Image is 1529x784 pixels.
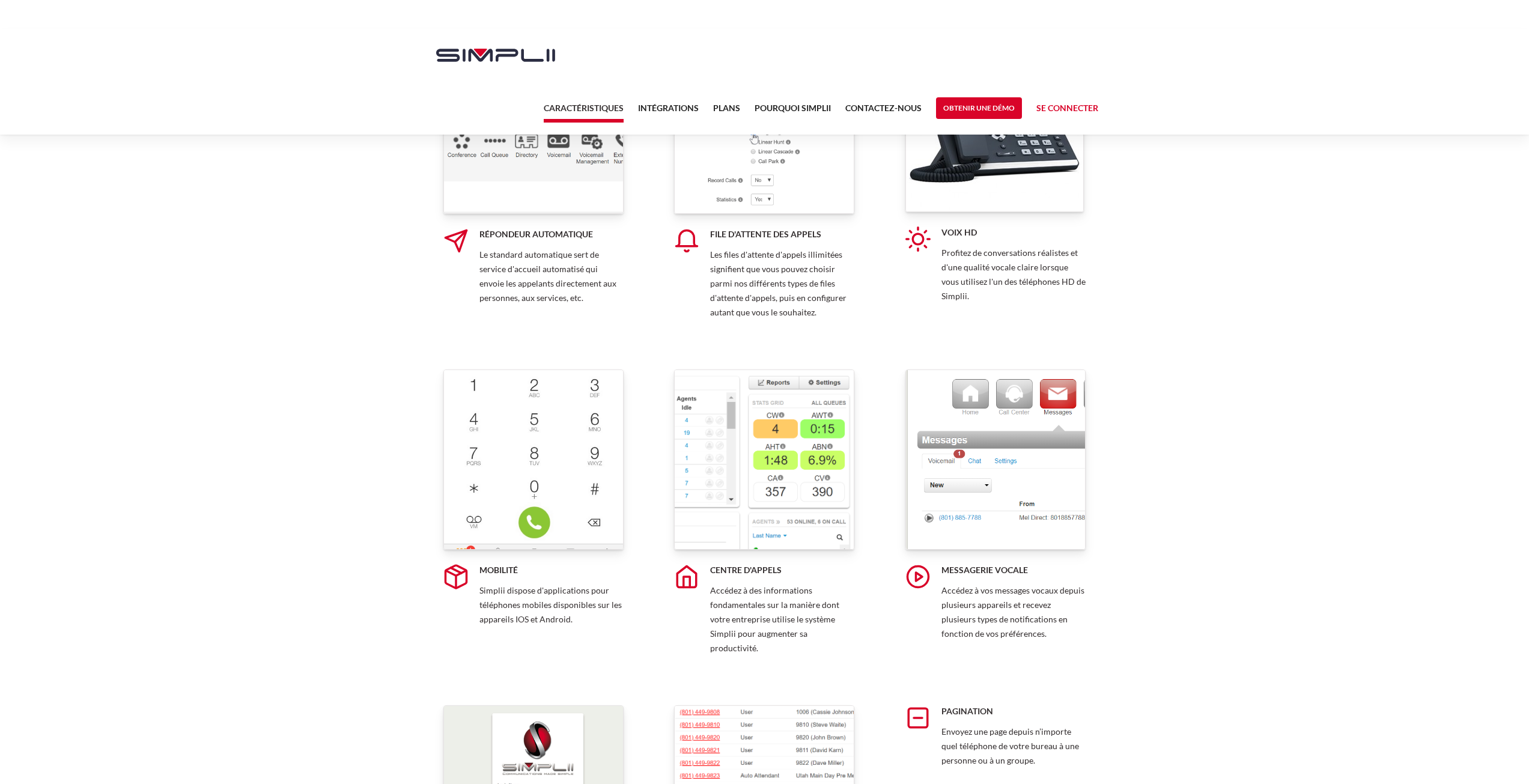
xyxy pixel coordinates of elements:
[941,706,993,716] font: Pagination
[710,249,847,317] font: Les files d'attente d'appels illimitées signifient que vous pouvez choisir parmi nos différents t...
[943,103,1015,112] font: Obtenir une démo
[905,34,1086,319] a: Voix HDProfitez de conversations réalistes et d'une qualité vocale claire lorsque vous utilisez l...
[436,49,555,62] img: Simplii
[941,565,1028,575] font: Messagerie vocale
[845,101,922,123] a: Contactez-nous
[544,101,624,123] a: Caractéristiques
[674,369,854,655] a: Centre d'appelsAccédez à des informations fondamentales sur la manière dont votre entreprise util...
[713,103,740,113] font: Plans
[479,565,518,575] font: Mobilité
[443,369,624,655] a: MobilitéSimplii dispose d'applications pour téléphones mobiles disponibles sur les appareils IOS ...
[479,585,622,624] font: Simplii dispose d'applications pour téléphones mobiles disponibles sur les appareils IOS et Android.
[845,103,922,113] font: Contactez-nous
[710,585,839,653] font: Accédez à des informations fondamentales sur la manière dont votre entreprise utilise le système ...
[905,369,1086,655] a: Messagerie vocaleAccédez à vos messages vocaux depuis plusieurs appareils et recevez plusieurs ty...
[479,249,616,303] font: Le standard automatique sert de service d'accueil automatisé qui envoie les appelants directement...
[1036,101,1098,119] a: Se connecter
[941,585,1084,639] font: Accédez à vos messages vocaux depuis plusieurs appareils et recevez plusieurs types de notificati...
[941,726,1079,765] font: Envoyez une page depuis n’importe quel téléphone de votre bureau à une personne ou à un groupe.
[755,101,831,123] a: Pourquoi Simplii
[710,229,821,239] font: File d'attente des appels
[424,29,555,82] a: maison
[941,248,1086,301] font: Profitez de conversations réalistes et d'une qualité vocale claire lorsque vous utilisez l'un des...
[936,97,1022,119] a: Obtenir une démo
[710,565,782,575] font: Centre d'appels
[443,34,624,319] a: Répondeur automatiqueLe standard automatique sert de service d'accueil automatisé qui envoie les ...
[638,103,699,113] font: Intégrations
[755,103,831,113] font: Pourquoi Simplii
[674,34,854,319] a: File d'attente des appelsLes files d'attente d'appels illimitées signifient que vous pouvez chois...
[479,229,593,239] font: Répondeur automatique
[544,103,624,113] font: Caractéristiques
[713,101,740,123] a: Plans
[638,101,699,123] a: Intégrations
[1036,103,1098,113] font: Se connecter
[941,227,977,237] font: Voix HD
